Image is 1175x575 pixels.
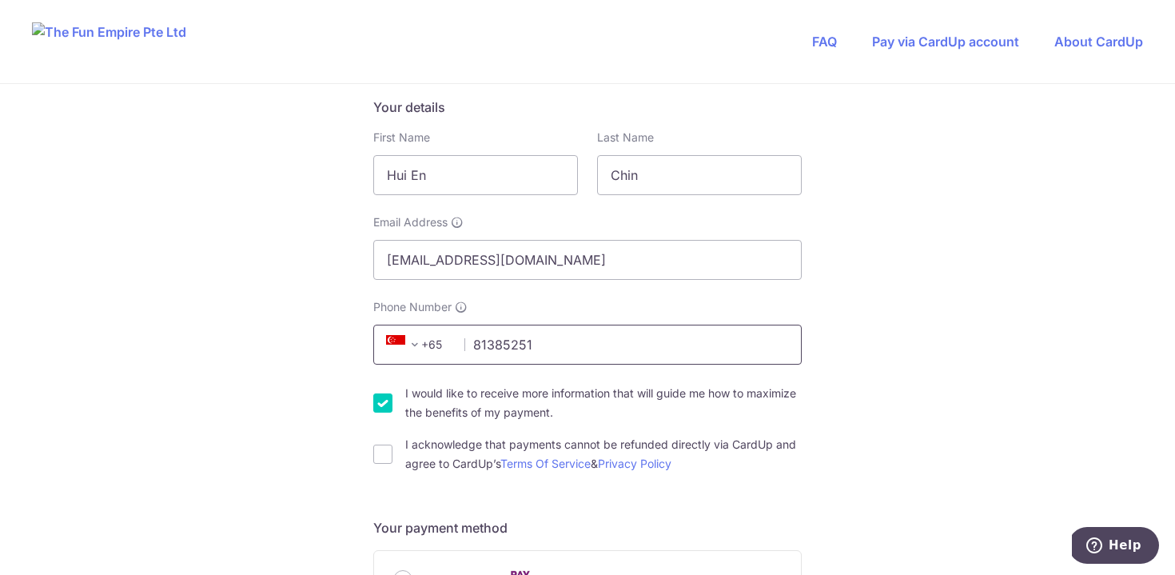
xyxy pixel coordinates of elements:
[373,98,802,117] h5: Your details
[386,335,424,354] span: +65
[597,130,654,146] label: Last Name
[872,34,1019,50] a: Pay via CardUp account
[373,130,430,146] label: First Name
[373,240,802,280] input: Email address
[373,214,448,230] span: Email Address
[597,155,802,195] input: Last name
[500,457,591,470] a: Terms Of Service
[373,299,452,315] span: Phone Number
[1072,527,1159,567] iframe: Opens a widget where you can find more information
[812,34,837,50] a: FAQ
[373,155,578,195] input: First name
[381,335,453,354] span: +65
[598,457,671,470] a: Privacy Policy
[373,518,802,537] h5: Your payment method
[405,384,802,422] label: I would like to receive more information that will guide me how to maximize the benefits of my pa...
[1054,34,1143,50] a: About CardUp
[405,435,802,473] label: I acknowledge that payments cannot be refunded directly via CardUp and agree to CardUp’s &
